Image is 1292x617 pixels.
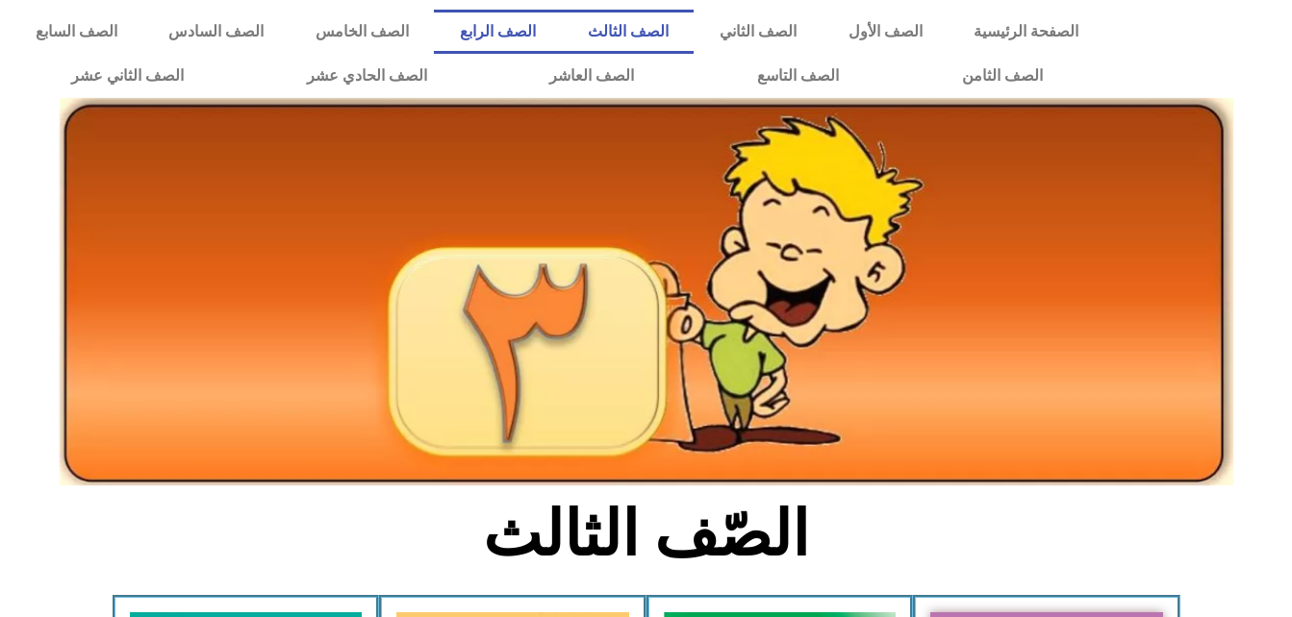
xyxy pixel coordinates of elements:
a: الصف الأول [823,10,948,54]
a: الصف السادس [143,10,290,54]
a: الصف العاشر [488,54,696,98]
a: الصف الخامس [290,10,434,54]
a: الصف الثاني عشر [10,54,245,98]
a: الصف السابع [10,10,142,54]
a: الصف الثاني [694,10,822,54]
a: الصف الثامن [900,54,1104,98]
a: الصفحة الرئيسية [948,10,1103,54]
a: الصف الرابع [434,10,561,54]
a: الصف الثالث [562,10,694,54]
a: الصف الحادي عشر [245,54,489,98]
a: الصف التاسع [696,54,900,98]
h2: الصّف الثالث [328,497,964,572]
